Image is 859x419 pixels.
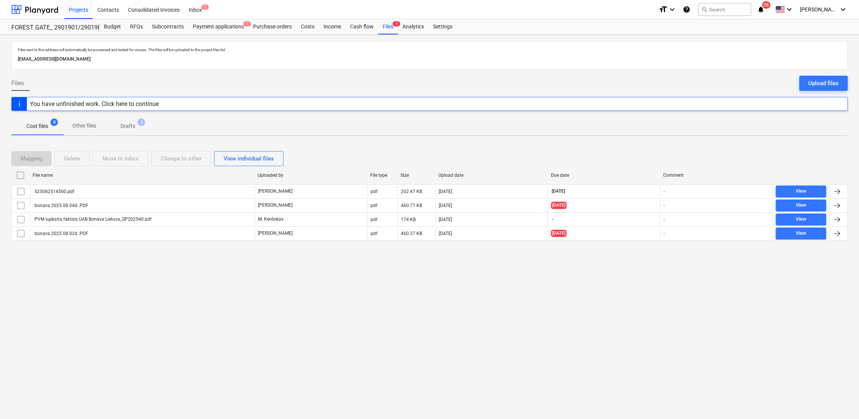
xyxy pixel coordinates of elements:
div: - [663,203,665,208]
span: 2 [201,5,209,10]
div: S25082514500.pdf [33,189,74,194]
span: 4 [50,118,58,126]
a: Settings [429,19,457,34]
span: 4 [393,21,400,26]
div: pdf [371,217,377,222]
div: pdf [371,231,377,236]
i: keyboard_arrow_down [839,5,848,14]
p: Other files [72,122,96,130]
a: Budget [99,19,125,34]
a: RFQs [125,19,147,34]
span: 28 [762,1,770,9]
div: [DATE] [439,231,452,236]
div: Size [401,173,432,178]
div: File name [33,173,252,178]
div: Due date [551,173,657,178]
p: [EMAIL_ADDRESS][DOMAIN_NAME] [18,55,841,63]
a: Payment applications1 [188,19,249,34]
div: Upload files [808,78,839,88]
p: [PERSON_NAME] [258,230,293,237]
i: notifications [757,5,765,14]
button: View [776,227,826,240]
div: - [663,231,665,236]
button: Upload files [799,76,848,91]
div: bonava 2025.08.04d..PDF [33,203,88,208]
div: bonava 2025.08.02d..PDF [33,231,88,236]
div: 202.47 KB [401,189,422,194]
div: View [796,229,806,238]
p: [PERSON_NAME] [258,202,293,209]
span: [DATE] [551,230,566,237]
button: View [776,185,826,198]
div: FOREST GATE_ 2901901/2901902/2901903 [11,24,90,32]
iframe: Chat Widget [821,383,859,419]
i: keyboard_arrow_down [668,5,677,14]
div: [DATE] [439,203,452,208]
div: Uploaded by [258,173,364,178]
button: View [776,213,826,226]
p: M. Kerdokas [258,216,283,223]
i: keyboard_arrow_down [785,5,794,14]
span: - [551,216,554,223]
a: Files4 [378,19,398,34]
div: - [663,189,665,194]
a: Income [319,19,346,34]
div: 460.77 KB [401,203,422,208]
i: Knowledge base [683,5,690,14]
div: 174 KB [401,217,416,222]
span: 3 [138,118,145,126]
p: Drafts [120,122,135,130]
div: 460.37 KB [401,231,422,236]
div: - [663,217,665,222]
p: [PERSON_NAME] [258,188,293,195]
div: pdf [371,189,377,194]
a: Purchase orders [249,19,296,34]
div: PVM sąskaita faktūra UAB Bonava Lietuva_SP202540.pdf [33,217,152,222]
div: File type [370,173,394,178]
a: Subcontracts [147,19,188,34]
a: Analytics [398,19,429,34]
span: [PERSON_NAME] [800,6,838,12]
a: Costs [296,19,319,34]
span: Files [11,79,24,88]
div: Payment applications [188,19,249,34]
button: Search [698,3,751,16]
div: [DATE] [439,189,452,194]
div: View individual files [224,154,274,164]
div: View [796,201,806,210]
i: format_size [659,5,668,14]
div: View [796,187,806,196]
div: Comment [663,173,770,178]
span: search [701,6,707,12]
div: View [796,215,806,224]
div: Upload date [438,173,545,178]
div: pdf [371,203,377,208]
button: View individual files [214,151,283,166]
p: Files sent to this address will automatically be processed and tested for viruses. The files will... [18,47,841,52]
div: [DATE] [439,217,452,222]
p: Cost files [27,122,48,130]
span: 1 [243,21,251,26]
div: You have unfinished work. Click here to continue [30,100,159,107]
button: View [776,199,826,212]
span: [DATE] [551,188,566,195]
span: [DATE] [551,202,566,209]
a: Cash flow [346,19,378,34]
div: Files [378,19,398,34]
